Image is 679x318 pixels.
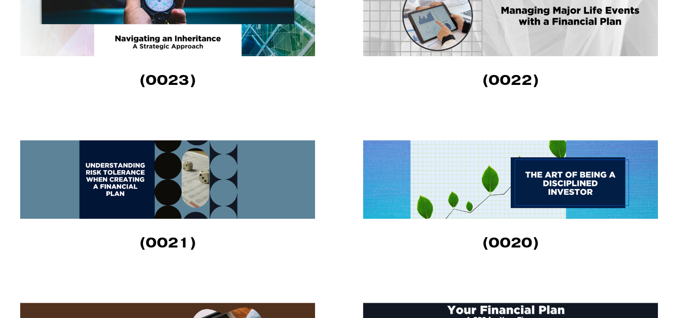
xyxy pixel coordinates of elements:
strong: (0023) [140,71,196,89]
strong: (0021) [140,234,196,252]
img: Investing with Purpose: The Disciplined Path to Financial Goals (0020) In the world of investing,... [363,140,658,219]
strong: (0020) [482,234,539,252]
strong: (0022) [482,71,539,89]
img: Find Your Financial Balance: Assessing Your Risk Appetite (0021) Everyone takes risks in their li... [20,140,315,219]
